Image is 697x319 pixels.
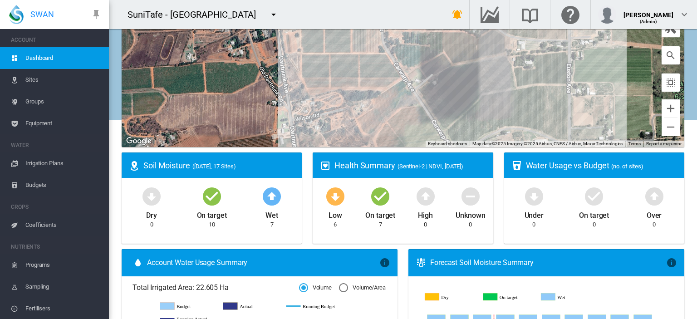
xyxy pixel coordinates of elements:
[334,160,486,171] div: Health Summary
[365,207,395,221] div: On target
[379,221,382,229] div: 7
[143,160,295,171] div: Soil Moisture
[646,141,682,146] a: Report a map error
[160,302,214,310] g: Budget
[192,163,236,170] span: ([DATE], 17 Sites)
[653,221,656,229] div: 0
[430,258,666,268] div: Forecast Soil Moisture Summary
[11,33,102,47] span: ACCOUNT
[662,99,680,118] button: Zoom in
[30,9,54,20] span: SWAN
[662,74,680,92] button: icon-select-all
[11,240,102,254] span: NUTRIENTS
[647,207,662,221] div: Over
[424,221,427,229] div: 0
[25,254,102,276] span: Programs
[623,7,673,16] div: [PERSON_NAME]
[415,185,437,207] md-icon: icon-arrow-up-bold-circle
[526,160,677,171] div: Water Usage vs Budget
[418,207,433,221] div: High
[25,214,102,236] span: Coefficients
[9,5,24,24] img: SWAN-Landscape-Logo-Colour-drop.png
[511,160,522,171] md-icon: icon-cup-water
[270,221,274,229] div: 7
[261,185,283,207] md-icon: icon-arrow-up-bold-circle
[334,221,337,229] div: 6
[133,283,299,293] span: Total Irrigated Area: 22.605 Ha
[299,284,332,292] md-radio-button: Volume
[469,221,472,229] div: 0
[133,257,143,268] md-icon: icon-water
[201,185,223,207] md-icon: icon-checkbox-marked-circle
[662,118,680,136] button: Zoom out
[665,50,676,61] md-icon: icon-magnify
[11,138,102,152] span: WATER
[679,9,690,20] md-icon: icon-chevron-down
[593,221,596,229] div: 0
[286,302,340,310] g: Running Budget
[223,302,277,310] g: Actual
[428,141,467,147] button: Keyboard shortcuts
[339,284,386,292] md-radio-button: Volume/Area
[448,5,466,24] button: icon-bell-ring
[265,5,283,24] button: icon-menu-down
[479,9,501,20] md-icon: Go to the Data Hub
[91,9,102,20] md-icon: icon-pin
[147,258,379,268] span: Account Water Usage Summary
[643,185,665,207] md-icon: icon-arrow-up-bold-circle
[472,141,623,146] span: Map data ©2025 Imagery ©2025 Airbus, CNES / Airbus, Maxar Technologies
[525,207,544,221] div: Under
[329,207,342,221] div: Low
[662,46,680,64] button: icon-magnify
[324,185,346,207] md-icon: icon-arrow-down-bold-circle
[628,141,641,146] a: Terms
[265,207,278,221] div: Wet
[124,135,154,147] a: Open this area in Google Maps (opens a new window)
[560,9,581,20] md-icon: Click here for help
[579,207,609,221] div: On target
[543,293,594,302] g: Wet
[379,257,390,268] md-icon: icon-information
[150,221,153,229] div: 0
[369,185,391,207] md-icon: icon-checkbox-marked-circle
[209,221,215,229] div: 10
[146,207,157,221] div: Dry
[460,185,481,207] md-icon: icon-minus-circle
[416,257,427,268] md-icon: icon-thermometer-lines
[665,77,676,88] md-icon: icon-select-all
[25,113,102,134] span: Equipment
[128,8,264,21] div: SuniTafe - [GEOGRAPHIC_DATA]
[268,9,279,20] md-icon: icon-menu-down
[452,9,463,20] md-icon: icon-bell-ring
[25,152,102,174] span: Irrigation Plans
[25,69,102,91] span: Sites
[640,19,658,24] span: (Admin)
[124,135,154,147] img: Google
[611,163,643,170] span: (no. of sites)
[666,257,677,268] md-icon: icon-information
[425,293,477,302] g: Dry
[519,9,541,20] md-icon: Search the knowledge base
[141,185,162,207] md-icon: icon-arrow-down-bold-circle
[197,207,227,221] div: On target
[456,207,485,221] div: Unknown
[532,221,535,229] div: 0
[11,200,102,214] span: CROPS
[583,185,605,207] md-icon: icon-checkbox-marked-circle
[25,276,102,298] span: Sampling
[523,185,545,207] md-icon: icon-arrow-down-bold-circle
[129,160,140,171] md-icon: icon-map-marker-radius
[320,160,331,171] md-icon: icon-heart-box-outline
[484,293,536,302] g: On target
[598,5,616,24] img: profile.jpg
[398,163,463,170] span: (Sentinel-2 | NDVI, [DATE])
[25,174,102,196] span: Budgets
[25,47,102,69] span: Dashboard
[25,91,102,113] span: Groups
